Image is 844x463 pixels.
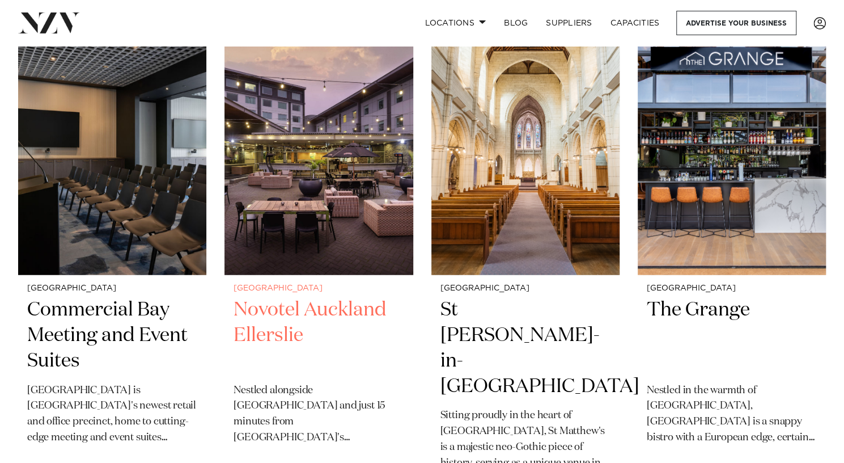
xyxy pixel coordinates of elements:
small: [GEOGRAPHIC_DATA] [440,284,610,293]
small: [GEOGRAPHIC_DATA] [647,284,817,293]
h2: St [PERSON_NAME]-in-[GEOGRAPHIC_DATA] [440,297,610,399]
p: [GEOGRAPHIC_DATA] is [GEOGRAPHIC_DATA]'s newest retail and office precinct, home to cutting-edge ... [27,383,197,447]
small: [GEOGRAPHIC_DATA] [234,284,404,293]
img: nzv-logo.png [18,12,80,33]
a: Advertise your business [676,11,796,35]
h2: Commercial Bay Meeting and Event Suites [27,297,197,374]
h2: The Grange [647,297,817,374]
a: BLOG [495,11,537,35]
h2: Novotel Auckland Ellerslie [234,297,404,374]
p: Nestled alongside [GEOGRAPHIC_DATA] and just 15 minutes from [GEOGRAPHIC_DATA]'s [GEOGRAPHIC_DATA... [234,383,404,447]
a: SUPPLIERS [537,11,601,35]
a: Locations [415,11,495,35]
p: Nestled in the warmth of [GEOGRAPHIC_DATA], [GEOGRAPHIC_DATA] is a snappy bistro with a European ... [647,383,817,447]
a: Capacities [601,11,669,35]
small: [GEOGRAPHIC_DATA] [27,284,197,293]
